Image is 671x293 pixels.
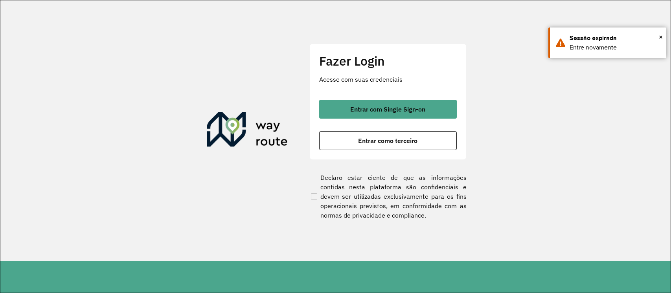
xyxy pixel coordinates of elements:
[570,43,660,52] div: Entre novamente
[319,53,457,68] h2: Fazer Login
[207,112,288,150] img: Roteirizador AmbevTech
[319,131,457,150] button: button
[350,106,425,112] span: Entrar com Single Sign-on
[358,137,417,144] span: Entrar como terceiro
[319,75,457,84] p: Acesse com suas credenciais
[319,100,457,119] button: button
[309,173,467,220] label: Declaro estar ciente de que as informações contidas nesta plataforma são confidenciais e devem se...
[570,33,660,43] div: Sessão expirada
[659,31,663,43] span: ×
[659,31,663,43] button: Close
